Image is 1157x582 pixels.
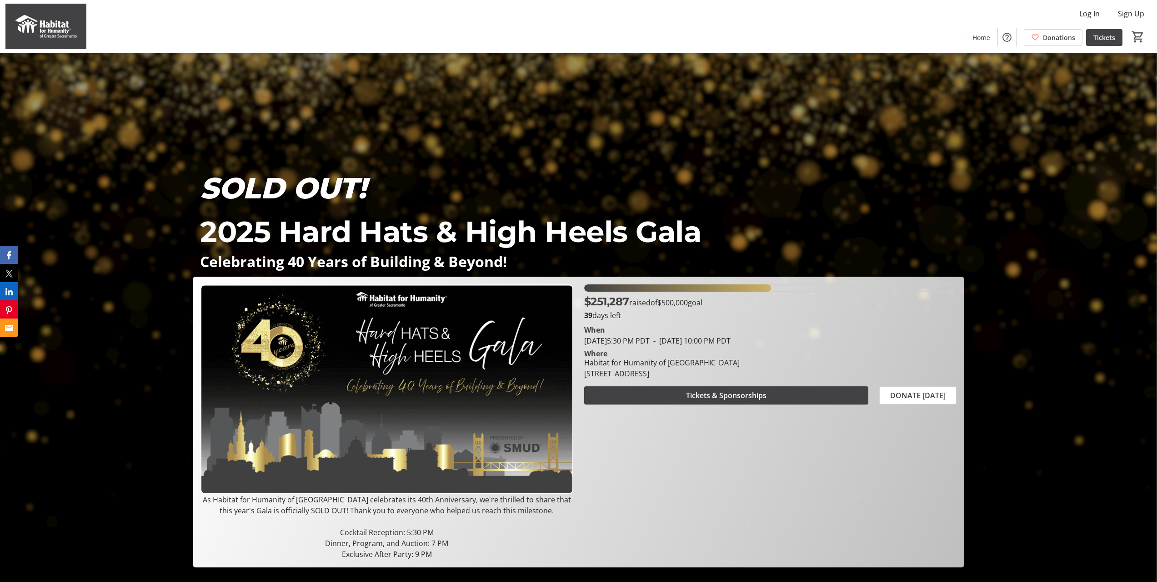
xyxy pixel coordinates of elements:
span: [DATE] 10:00 PM PDT [650,336,731,346]
span: $251,287 [584,295,629,308]
img: Habitat for Humanity of Greater Sacramento's Logo [5,4,86,49]
p: Dinner, Program, and Auction: 7 PM [200,538,573,549]
p: As Habitat for Humanity of [GEOGRAPHIC_DATA] celebrates its 40th Anniversary, we're thrilled to s... [200,494,573,516]
span: Donations [1043,33,1075,42]
a: Donations [1024,29,1082,46]
button: Cart [1130,29,1146,45]
span: Tickets & Sponsorships [686,390,766,401]
span: - [650,336,659,346]
span: 39 [584,310,592,320]
p: raised of goal [584,294,702,310]
span: Home [972,33,990,42]
p: Cocktail Reception: 5:30 PM [200,527,573,538]
span: Log In [1079,8,1100,19]
button: Log In [1072,6,1107,21]
span: Sign Up [1118,8,1144,19]
button: Help [998,28,1016,46]
img: Campaign CTA Media Photo [200,284,573,494]
span: Tickets [1093,33,1115,42]
p: 2025 Hard Hats & High Heels Gala [200,210,957,253]
span: DONATE [DATE] [890,390,946,401]
p: Celebrating 40 Years of Building & Beyond! [200,253,957,269]
button: Sign Up [1111,6,1152,21]
button: Tickets & Sponsorships [584,386,868,405]
div: Where [584,350,607,357]
p: Exclusive After Party: 9 PM [200,549,573,560]
div: Habitat for Humanity of [GEOGRAPHIC_DATA] [584,357,740,368]
div: When [584,324,605,335]
div: [STREET_ADDRESS] [584,368,740,379]
button: DONATE [DATE] [879,386,957,405]
p: days left [584,310,957,321]
a: Home [965,29,997,46]
span: $500,000 [657,298,688,308]
a: Tickets [1086,29,1122,46]
em: SOLD OUT! [200,170,366,206]
span: [DATE] 5:30 PM PDT [584,336,650,346]
div: 50.257438% of fundraising goal reached [584,284,957,292]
